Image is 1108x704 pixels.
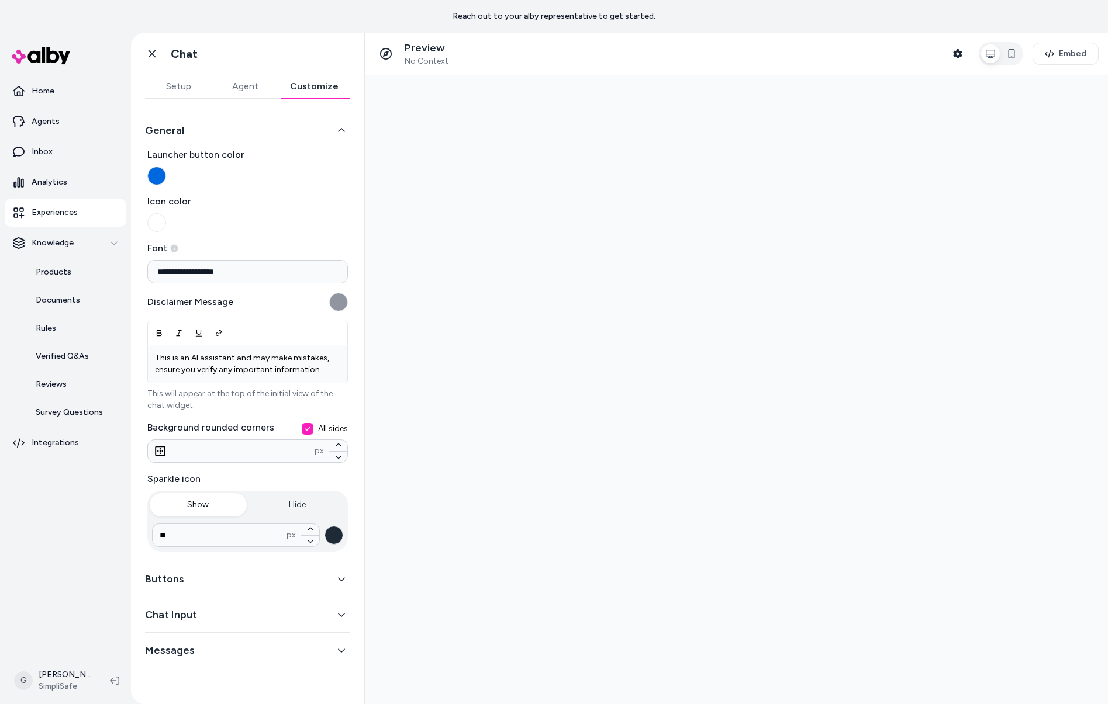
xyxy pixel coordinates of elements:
a: Agents [5,107,126,136]
p: Rules [36,322,56,334]
a: Experiences [5,199,126,227]
button: Link [209,322,229,344]
a: Integrations [5,429,126,457]
a: Survey Questions [24,398,126,426]
p: Documents [36,294,80,306]
span: SimpliSafe [39,681,91,692]
p: Inbox [32,146,53,158]
button: Icon color [147,213,166,232]
a: Products [24,258,126,286]
p: Integrations [32,437,79,449]
label: Background rounded corners [147,421,348,435]
button: All sides [302,423,313,435]
button: General [145,122,350,138]
span: px [287,529,296,541]
label: Font [147,241,348,255]
button: Underline (Ctrl+I) [189,322,209,344]
p: Survey Questions [36,407,103,418]
a: Documents [24,286,126,314]
p: Analytics [32,176,67,188]
a: Rules [24,314,126,342]
button: Buttons [145,571,350,587]
span: Launcher button color [147,148,348,162]
p: Preview [405,41,448,55]
a: Inbox [5,138,126,166]
button: Customize [278,75,350,98]
button: Setup [145,75,212,98]
p: Products [36,266,71,278]
p: Verified Q&As [36,351,89,362]
a: Analytics [5,168,126,196]
button: Bold (Ctrl+B) [149,322,169,344]
button: Show [150,493,247,516]
p: Reach out to your alby representative to get started. [453,11,655,22]
p: Agents [32,116,60,127]
label: Sparkle icon [147,472,348,486]
button: Messages [145,642,350,658]
span: Embed [1059,48,1086,60]
a: Home [5,77,126,105]
span: G [14,671,33,690]
span: No Context [405,56,448,67]
p: Experiences [32,207,78,219]
span: px [315,445,324,457]
button: Hide [249,493,346,516]
button: Knowledge [5,229,126,257]
p: [PERSON_NAME] [39,669,91,681]
button: Embed [1033,43,1099,65]
p: This is an AI assistant and may make mistakes, ensure you verify any important information. [155,352,340,376]
div: General [145,148,350,552]
label: Disclaimer Message [147,295,233,309]
button: Italic (Ctrl+U) [169,322,189,344]
button: Agent [212,75,278,98]
button: G[PERSON_NAME]SimpliSafe [7,662,101,699]
h1: Chat [171,47,198,61]
a: Reviews [24,370,126,398]
a: Verified Q&As [24,342,126,370]
button: Chat Input [145,606,350,623]
p: This will appear at the top of the initial view of the chat widget. [147,388,348,411]
img: alby Logo [12,47,70,64]
span: Icon color [147,195,348,209]
p: Home [32,85,54,97]
button: Launcher button color [147,167,166,185]
span: All sides [318,423,348,435]
p: Knowledge [32,237,74,249]
p: Reviews [36,379,67,390]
